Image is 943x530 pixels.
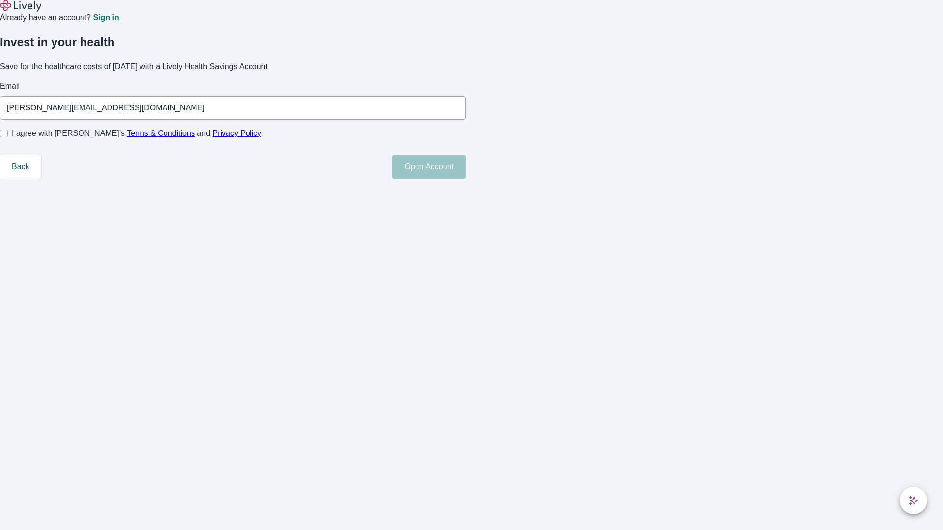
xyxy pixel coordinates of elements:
[909,496,918,505] svg: Lively AI Assistant
[12,128,261,139] span: I agree with [PERSON_NAME]’s and
[900,487,927,514] button: chat
[93,14,119,22] a: Sign in
[127,129,195,137] a: Terms & Conditions
[213,129,262,137] a: Privacy Policy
